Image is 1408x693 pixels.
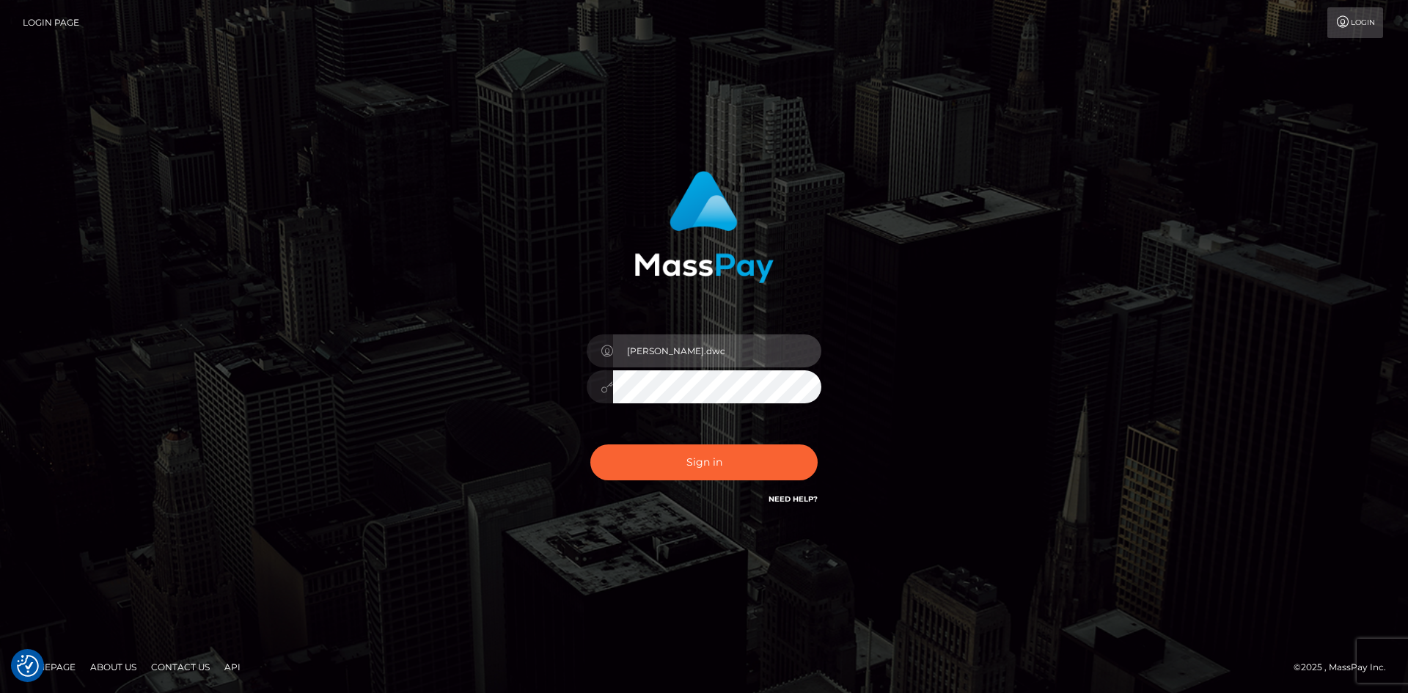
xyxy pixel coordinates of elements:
[145,656,216,678] a: Contact Us
[16,656,81,678] a: Homepage
[590,444,818,480] button: Sign in
[1294,659,1397,675] div: © 2025 , MassPay Inc.
[769,494,818,504] a: Need Help?
[17,655,39,677] img: Revisit consent button
[613,334,821,367] input: Username...
[634,171,774,283] img: MassPay Login
[17,655,39,677] button: Consent Preferences
[23,7,79,38] a: Login Page
[84,656,142,678] a: About Us
[1327,7,1383,38] a: Login
[219,656,246,678] a: API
